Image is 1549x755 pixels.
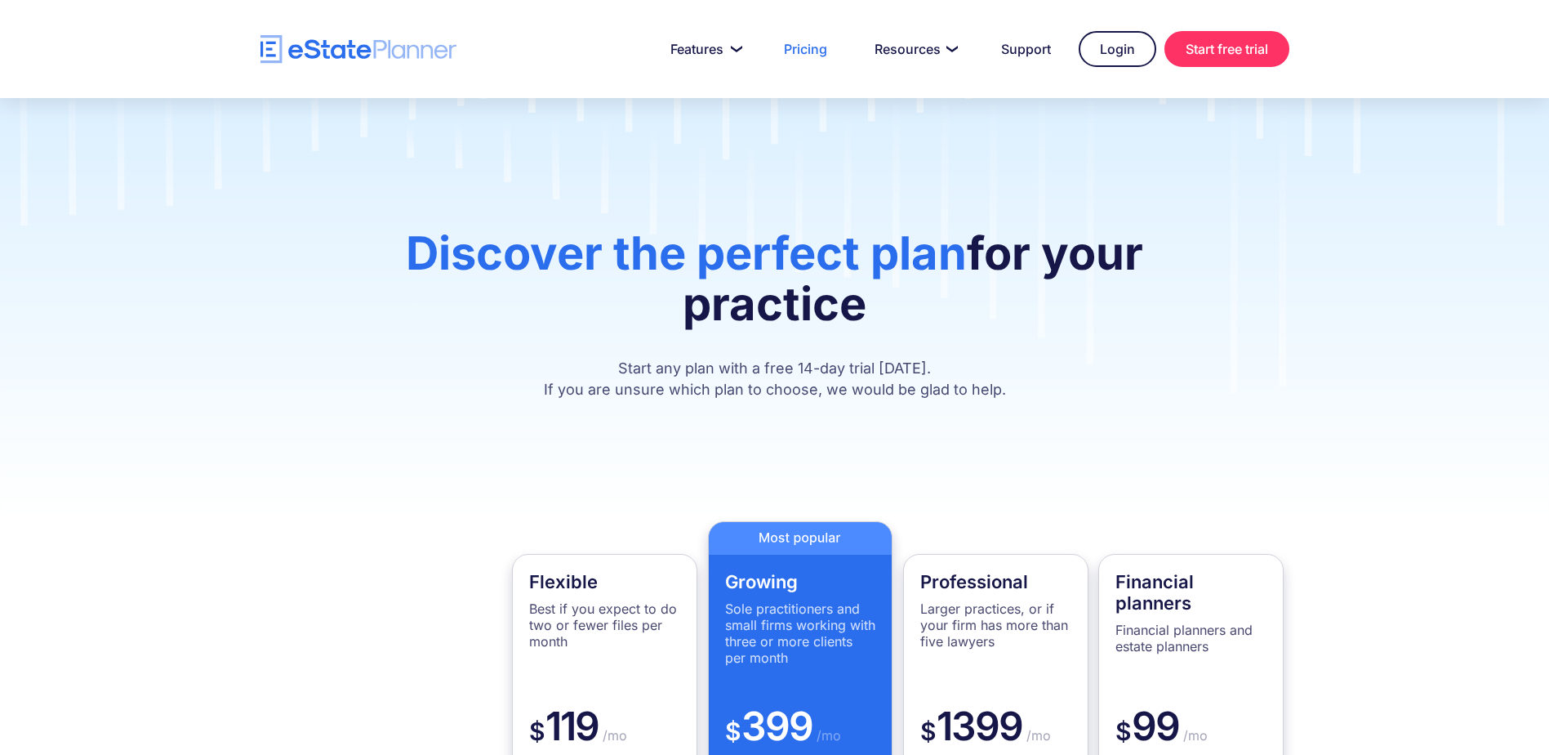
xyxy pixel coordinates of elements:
[599,727,627,744] span: /mo
[764,33,847,65] a: Pricing
[651,33,756,65] a: Features
[725,717,741,746] span: $
[1115,717,1132,746] span: $
[855,33,973,65] a: Resources
[725,601,876,666] p: Sole practitioners and small firms working with three or more clients per month
[725,571,876,592] h4: Growing
[334,228,1214,346] h1: for your practice
[529,571,680,592] h4: Flexible
[920,717,937,746] span: $
[1179,727,1208,744] span: /mo
[260,35,456,64] a: home
[920,601,1071,650] p: Larger practices, or if your firm has more than five lawyers
[1164,31,1289,67] a: Start free trial
[1115,571,1266,614] h4: Financial planners
[1079,31,1156,67] a: Login
[1022,727,1051,744] span: /mo
[812,727,841,744] span: /mo
[981,33,1071,65] a: Support
[529,601,680,650] p: Best if you expect to do two or fewer files per month
[529,717,545,746] span: $
[920,571,1071,592] h4: Professional
[406,226,967,281] span: Discover the perfect plan
[1115,622,1266,654] p: Financial planners and estate planners
[334,358,1214,400] p: Start any plan with a free 14-day trial [DATE]. If you are unsure which plan to choose, we would ...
